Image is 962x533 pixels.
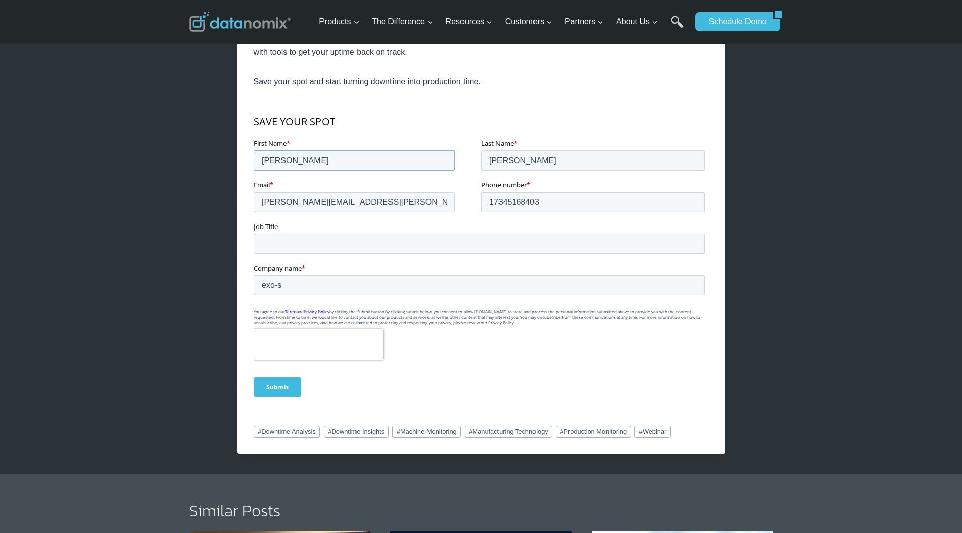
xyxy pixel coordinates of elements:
p: Save your spot and start turning downtime into production time. [254,75,709,88]
span: # [469,428,472,435]
span: The Difference [372,15,433,28]
a: #Webinar [634,426,671,438]
p: Whether you’re running the floor, driving improvements, or getting those late-night calls when ma... [254,33,709,59]
a: #Manufacturing Technology [465,426,553,438]
nav: Primary Navigation [315,6,690,39]
span: Partners [565,15,603,28]
span: # [258,428,261,435]
a: #Production Monitoring [556,426,631,438]
a: #Downtime Insights [324,426,389,438]
span: Resources [446,15,492,28]
span: # [397,428,400,435]
a: Search [671,16,684,39]
span: # [328,428,331,435]
span: # [560,428,563,435]
span: # [639,428,643,435]
span: Products [319,15,359,28]
span: About Us [616,15,658,28]
a: #Machine Monitoring [392,426,461,438]
h2: Similar Posts [189,503,773,519]
img: Datanomix [189,12,291,32]
span: Customers [505,15,552,28]
a: #Downtime Analysis [254,426,320,438]
a: Schedule Demo [695,12,773,31]
iframe: Form 0 [254,104,709,414]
